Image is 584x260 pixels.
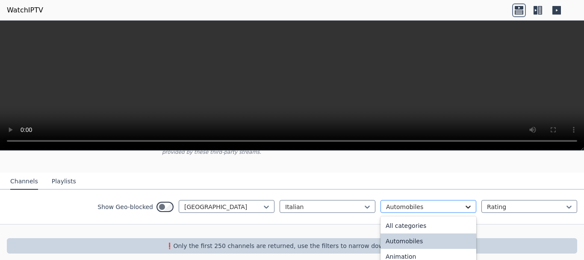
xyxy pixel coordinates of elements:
a: WatchIPTV [7,5,43,15]
button: Playlists [52,173,76,190]
div: All categories [380,218,476,233]
button: Channels [10,173,38,190]
label: Show Geo-blocked [97,203,153,211]
p: ❗️Only the first 250 channels are returned, use the filters to narrow down channels. [10,242,574,250]
div: Automobiles [380,233,476,249]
